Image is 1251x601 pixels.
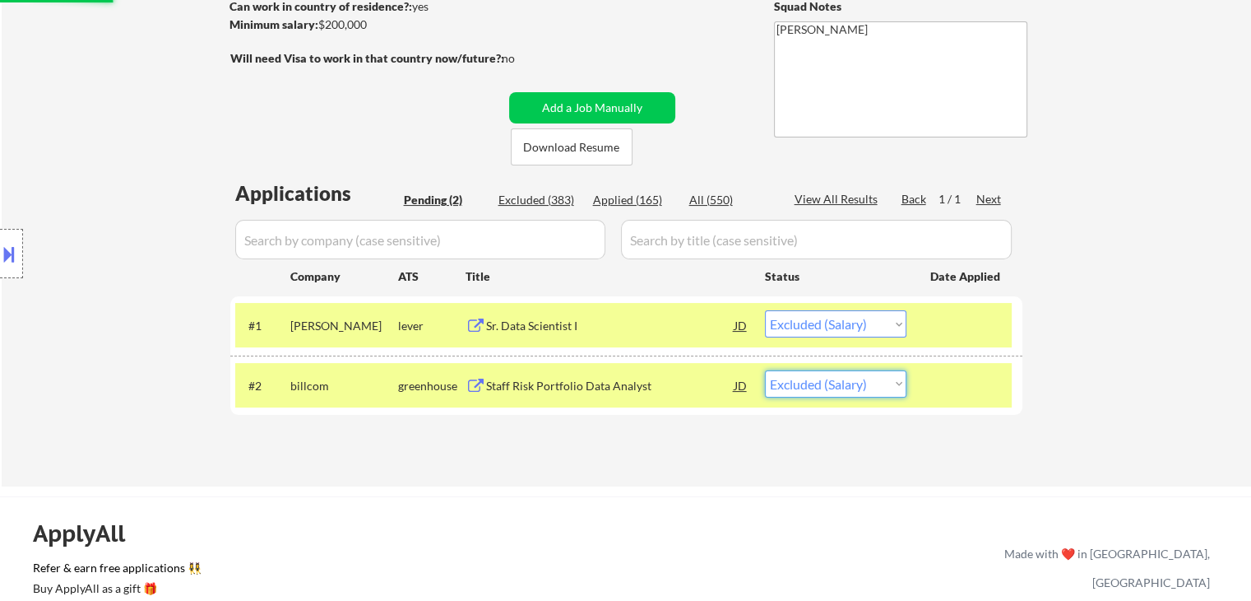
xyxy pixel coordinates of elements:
[938,191,976,207] div: 1 / 1
[398,378,466,394] div: greenhouse
[498,192,581,208] div: Excluded (383)
[235,220,605,259] input: Search by company (case sensitive)
[621,220,1012,259] input: Search by title (case sensitive)
[290,268,398,285] div: Company
[398,268,466,285] div: ATS
[229,17,318,31] strong: Minimum salary:
[229,16,503,33] div: $200,000
[486,318,734,334] div: Sr. Data Scientist I
[901,191,928,207] div: Back
[733,310,749,340] div: JD
[33,562,660,580] a: Refer & earn free applications 👯‍♀️
[765,261,906,291] div: Status
[689,192,771,208] div: All (550)
[930,268,1003,285] div: Date Applied
[398,318,466,334] div: lever
[998,539,1210,597] div: Made with ❤️ in [GEOGRAPHIC_DATA], [GEOGRAPHIC_DATA]
[511,128,632,165] button: Download Resume
[33,580,197,600] a: Buy ApplyAll as a gift 🎁
[795,191,883,207] div: View All Results
[466,268,749,285] div: Title
[404,192,486,208] div: Pending (2)
[33,519,144,547] div: ApplyAll
[502,50,549,67] div: no
[509,92,675,123] button: Add a Job Manually
[733,370,749,400] div: JD
[486,378,734,394] div: Staff Risk Portfolio Data Analyst
[230,51,504,65] strong: Will need Visa to work in that country now/future?:
[290,378,398,394] div: billcom
[593,192,675,208] div: Applied (165)
[290,318,398,334] div: [PERSON_NAME]
[33,583,197,594] div: Buy ApplyAll as a gift 🎁
[235,184,398,203] div: Applications
[976,191,1003,207] div: Next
